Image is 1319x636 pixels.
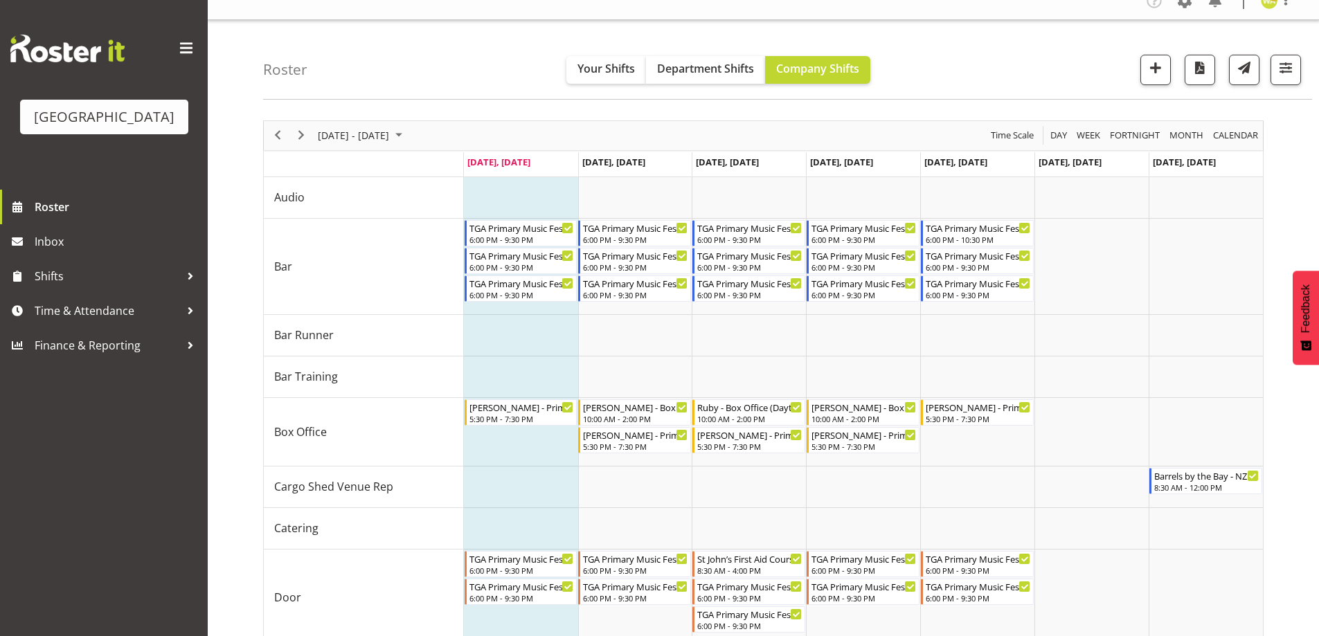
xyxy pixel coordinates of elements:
button: Your Shifts [566,56,646,84]
div: Door"s event - TGA Primary Music Fest. Songs from Sunny Days - Max Allan Begin From Tuesday, Augu... [578,579,691,605]
div: Box Office"s event - Ruby - Box Office (Daytime Shifts) - Ruby Grace Begin From Wednesday, August... [692,399,805,426]
span: [DATE], [DATE] [582,156,645,168]
td: Box Office resource [264,398,464,466]
div: Bar"s event - TGA Primary Music Fest. Songs from Sunny Days - Chris Darlington Begin From Tuesday... [578,220,691,246]
span: Finance & Reporting [35,335,180,356]
div: 5:30 PM - 7:30 PM [811,441,916,452]
div: Bar"s event - TGA Primary Music Fest. Songs from Sunny Days - Dominique Vogler Begin From Wednesd... [692,248,805,274]
div: TGA Primary Music Fest. Songs from Sunny Days - [PERSON_NAME] [469,248,574,262]
div: Bar"s event - TGA Primary Music Fest. Songs from Sunny Days - Valerie Donaldson Begin From Tuesda... [578,275,691,302]
td: Audio resource [264,177,464,219]
div: TGA Primary Music Fest. Songs from Sunny Days - [PERSON_NAME] [697,276,802,290]
div: Door"s event - St John’s First Aid Course - Chris Darlington Begin From Wednesday, August 27, 202... [692,551,805,577]
div: TGA Primary Music Fest. Songs from Sunny Days - [PERSON_NAME] [811,221,916,235]
button: Timeline Week [1075,127,1103,144]
span: Door [274,589,301,606]
button: Timeline Day [1048,127,1070,144]
div: Bar"s event - TGA Primary Music Fest. Songs from Sunny Days - Amy Duncanson Begin From Wednesday,... [692,220,805,246]
button: Month [1211,127,1261,144]
div: Bar"s event - TGA Primary Music Fest. Songs from Sunny Days - Chris Darlington Begin From Monday,... [465,220,577,246]
div: Ruby - Box Office (Daytime Shifts) - [PERSON_NAME] [697,400,802,414]
span: Bar Training [274,368,338,385]
div: next period [289,121,313,150]
span: [DATE], [DATE] [810,156,873,168]
div: Box Office"s event - Wendy - Primary School Choir - Wendy Auld Begin From Monday, August 25, 2025... [465,399,577,426]
div: 6:00 PM - 9:30 PM [926,289,1030,300]
div: 6:00 PM - 9:30 PM [697,289,802,300]
div: St John’s First Aid Course - [PERSON_NAME] [697,552,802,565]
span: [DATE] - [DATE] [316,127,391,144]
span: Fortnight [1109,127,1161,144]
div: TGA Primary Music Fest. Songs from Sunny Days - [PERSON_NAME] [469,579,574,593]
div: TGA Primary Music Fest. Songs from Sunny Days - [PERSON_NAME] [583,552,688,565]
div: 6:00 PM - 9:30 PM [697,234,802,245]
div: 10:00 AM - 2:00 PM [811,413,916,424]
span: [DATE], [DATE] [1039,156,1102,168]
div: [PERSON_NAME] - Primary School Choir - Songs from the Sunny Days - [PERSON_NAME] [697,428,802,442]
div: TGA Primary Music Fest. Songs from Sunny Days - [PERSON_NAME] [811,579,916,593]
div: Door"s event - TGA Primary Music Fest. Songs from Sunny Days - Max Allan Begin From Friday, Augus... [921,579,1034,605]
div: [PERSON_NAME] - Primary School Choir - [PERSON_NAME] [469,400,574,414]
button: Fortnight [1108,127,1163,144]
button: Company Shifts [765,56,870,84]
td: Cargo Shed Venue Rep resource [264,466,464,508]
div: 6:00 PM - 9:30 PM [583,262,688,273]
div: 6:00 PM - 9:30 PM [583,592,688,603]
div: [GEOGRAPHIC_DATA] [34,107,174,127]
div: TGA Primary Music Fest. Songs from Sunny Days - [PERSON_NAME] [811,276,916,290]
div: TGA Primary Music Fest. Songs from Sunny Days - [PERSON_NAME] [697,579,802,593]
span: [DATE], [DATE] [467,156,530,168]
div: 6:00 PM - 9:30 PM [926,565,1030,576]
div: [PERSON_NAME] - Primary School Choir - Songs from the Sunny Days - [PERSON_NAME] Awhina [PERSON_N... [926,400,1030,414]
div: Bar"s event - TGA Primary Music Fest. Songs from Sunny Days - Renée Hewitt Begin From Friday, Aug... [921,248,1034,274]
div: Barrels by the Bay - NZ Whisky Fest Cargo Shed Pack out - [PERSON_NAME] [1154,469,1259,482]
span: Bar Runner [274,327,334,343]
div: previous period [266,121,289,150]
div: TGA Primary Music Fest. Songs from Sunny Days - [PERSON_NAME] [697,221,802,235]
div: Door"s event - TGA Primary Music Fest. Songs from Sunny Days - Michelle Englehardt Begin From Thu... [807,579,919,605]
div: 6:00 PM - 9:30 PM [583,234,688,245]
div: 6:00 PM - 9:30 PM [811,565,916,576]
div: 8:30 AM - 4:00 PM [697,565,802,576]
span: Week [1075,127,1102,144]
div: [PERSON_NAME] - Primary School Choir - Songs from the Sunny Days - [PERSON_NAME] [811,428,916,442]
button: Department Shifts [646,56,765,84]
div: Bar"s event - TGA Primary Music Fest. Songs from Sunny Days - Skye Colonna Begin From Monday, Aug... [465,275,577,302]
div: 6:00 PM - 9:30 PM [583,289,688,300]
div: [PERSON_NAME] - Box Office (Daytime Shifts) - [PERSON_NAME] [811,400,916,414]
div: [PERSON_NAME] - Primary School Choir - Songs from the Sunny Days - [PERSON_NAME] [583,428,688,442]
span: Time & Attendance [35,300,180,321]
div: 6:00 PM - 9:30 PM [469,565,574,576]
div: 10:00 AM - 2:00 PM [583,413,688,424]
div: Door"s event - TGA Primary Music Fest. Songs from Sunny Days - Katherine Madill Begin From Wednes... [692,606,805,633]
span: Your Shifts [577,61,635,76]
span: calendar [1212,127,1259,144]
div: Bar"s event - TGA Primary Music Fest. Songs from Sunny Days - Valerie Donaldson Begin From Friday... [921,275,1034,302]
span: Inbox [35,231,201,252]
button: Filter Shifts [1271,55,1301,85]
button: Next [292,127,311,144]
td: Bar Training resource [264,356,464,398]
div: Bar"s event - TGA Primary Music Fest. Songs from Sunny Days - Chris Darlington Begin From Friday,... [921,220,1034,246]
div: TGA Primary Music Fest. Songs from Sunny Days - [PERSON_NAME] [926,276,1030,290]
div: TGA Primary Music Fest. Songs from Sunny Days - [PERSON_NAME] [583,276,688,290]
div: 6:00 PM - 9:30 PM [469,262,574,273]
div: 6:00 PM - 9:30 PM [926,262,1030,273]
div: TGA Primary Music Fest. Songs from Sunny Days - [PERSON_NAME] [811,552,916,565]
div: 5:30 PM - 7:30 PM [583,441,688,452]
div: 6:00 PM - 9:30 PM [926,592,1030,603]
div: [PERSON_NAME] - Box Office (Daytime Shifts) - [PERSON_NAME] [583,400,688,414]
img: Rosterit website logo [10,35,125,62]
div: 6:00 PM - 9:30 PM [811,592,916,603]
div: 6:00 PM - 9:30 PM [811,289,916,300]
div: Bar"s event - TGA Primary Music Fest. Songs from Sunny Days - Chris Darlington Begin From Thursda... [807,220,919,246]
div: 10:00 AM - 2:00 PM [697,413,802,424]
div: 5:30 PM - 7:30 PM [469,413,574,424]
td: Bar Runner resource [264,315,464,356]
button: Time Scale [989,127,1037,144]
div: Box Office"s event - Valerie - Primary School Choir - Songs from the Sunny Days - Valerie Donalds... [692,427,805,453]
div: 6:00 PM - 9:30 PM [697,262,802,273]
div: 6:00 PM - 10:30 PM [926,234,1030,245]
div: Door"s event - TGA Primary Music Fest. Songs from Sunny Days - Beana Badenhorst Begin From Monday... [465,579,577,605]
button: Feedback - Show survey [1293,271,1319,365]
